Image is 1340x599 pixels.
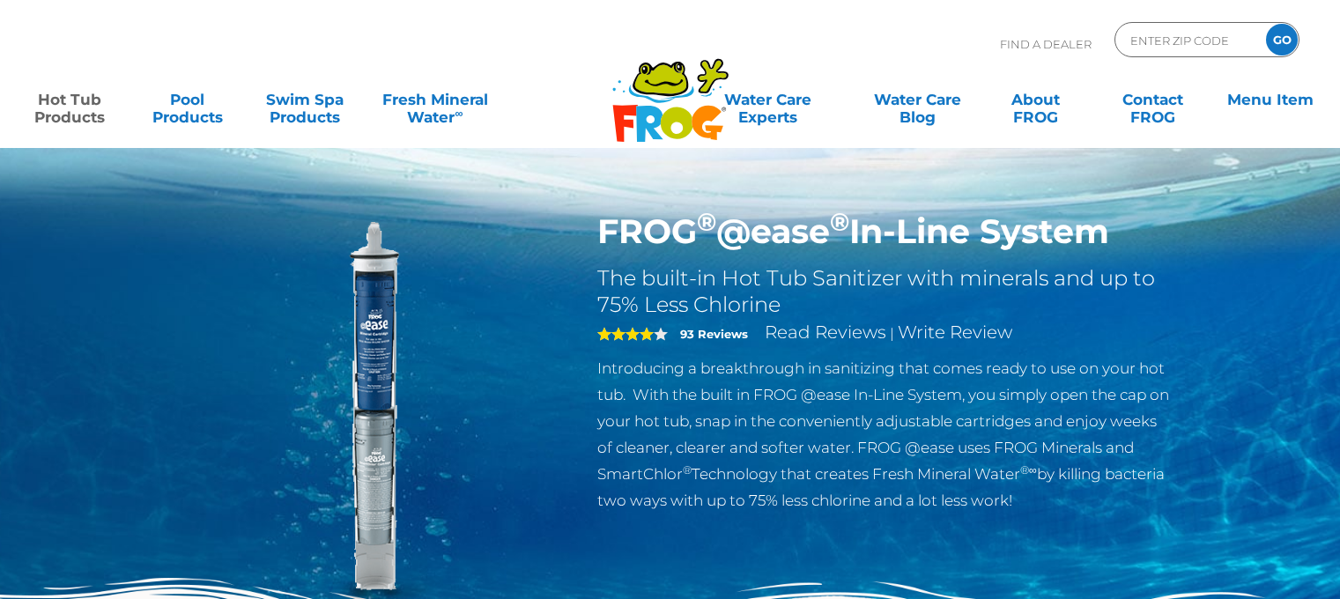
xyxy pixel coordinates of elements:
strong: 93 Reviews [680,327,748,341]
sup: ® [830,206,849,237]
span: 4 [597,327,654,341]
sup: ® [697,206,716,237]
a: PoolProducts [135,82,239,117]
h1: FROG @ease In-Line System [597,211,1173,252]
a: AboutFROG [983,82,1087,117]
sup: ®∞ [1020,463,1037,477]
p: Find A Dealer [1000,22,1092,66]
input: GO [1266,24,1298,55]
a: Read Reviews [765,322,886,343]
a: Hot TubProducts [18,82,122,117]
img: Frog Products Logo [603,35,738,143]
a: Water CareBlog [866,82,970,117]
a: Swim SpaProducts [253,82,357,117]
span: | [890,325,894,342]
a: Write Review [898,322,1012,343]
h2: The built-in Hot Tub Sanitizer with minerals and up to 75% Less Chlorine [597,265,1173,318]
a: Water CareExperts [683,82,853,117]
p: Introducing a breakthrough in sanitizing that comes ready to use on your hot tub. With the built ... [597,355,1173,514]
a: Fresh MineralWater∞ [370,82,500,117]
sup: ∞ [455,107,463,120]
sup: ® [683,463,692,477]
a: ContactFROG [1100,82,1204,117]
a: Menu Item [1218,82,1321,117]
